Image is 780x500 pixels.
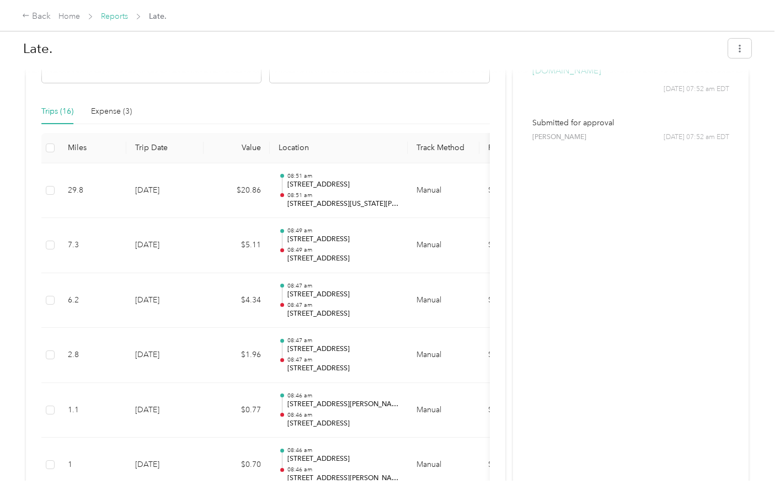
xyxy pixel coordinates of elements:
[126,383,204,438] td: [DATE]
[664,132,729,142] span: [DATE] 07:52 am EDT
[204,218,270,273] td: $5.11
[287,446,399,454] p: 08:46 am
[270,133,408,163] th: Location
[58,12,80,21] a: Home
[204,438,270,493] td: $0.70
[287,337,399,344] p: 08:47 am
[287,411,399,419] p: 08:46 am
[408,438,479,493] td: Manual
[479,273,562,328] td: SS Beverages
[408,273,479,328] td: Manual
[408,328,479,383] td: Manual
[287,199,399,209] p: [STREET_ADDRESS][US_STATE][PERSON_NAME]
[287,301,399,309] p: 08:47 am
[408,163,479,219] td: Manual
[204,328,270,383] td: $1.96
[91,105,132,118] div: Expense (3)
[287,419,399,429] p: [STREET_ADDRESS]
[287,454,399,464] p: [STREET_ADDRESS]
[126,163,204,219] td: [DATE]
[59,438,126,493] td: 1
[287,356,399,364] p: 08:47 am
[664,84,729,94] span: [DATE] 07:52 am EDT
[41,105,73,118] div: Trips (16)
[59,133,126,163] th: Miles
[408,383,479,438] td: Manual
[204,163,270,219] td: $20.86
[22,10,51,23] div: Back
[126,438,204,493] td: [DATE]
[149,10,167,22] span: Late.
[204,273,270,328] td: $4.34
[59,328,126,383] td: 2.8
[287,392,399,400] p: 08:46 am
[126,328,204,383] td: [DATE]
[479,163,562,219] td: SS Beverages
[287,290,399,300] p: [STREET_ADDRESS]
[126,218,204,273] td: [DATE]
[101,12,128,21] a: Reports
[204,133,270,163] th: Value
[287,172,399,180] p: 08:51 am
[408,133,479,163] th: Track Method
[287,309,399,319] p: [STREET_ADDRESS]
[287,364,399,374] p: [STREET_ADDRESS]
[479,218,562,273] td: SS Beverages
[59,163,126,219] td: 29.8
[23,35,720,62] h1: Late.
[479,438,562,493] td: SS Beverages
[204,383,270,438] td: $0.77
[59,273,126,328] td: 6.2
[287,282,399,290] p: 08:47 am
[287,344,399,354] p: [STREET_ADDRESS]
[479,133,562,163] th: Purpose
[718,438,780,500] iframe: Everlance-gr Chat Button Frame
[59,383,126,438] td: 1.1
[287,474,399,483] p: [STREET_ADDRESS][PERSON_NAME]
[126,133,204,163] th: Trip Date
[287,400,399,409] p: [STREET_ADDRESS][PERSON_NAME]
[126,273,204,328] td: [DATE]
[59,218,126,273] td: 7.3
[287,466,399,474] p: 08:46 am
[532,132,586,142] span: [PERSON_NAME]
[479,328,562,383] td: SS Beverages
[287,254,399,264] p: [STREET_ADDRESS]
[287,235,399,244] p: [STREET_ADDRESS]
[287,246,399,254] p: 08:49 am
[479,383,562,438] td: SS Beverages
[287,192,399,199] p: 08:51 am
[287,180,399,190] p: [STREET_ADDRESS]
[532,117,729,129] p: Submitted for approval
[287,227,399,235] p: 08:49 am
[408,218,479,273] td: Manual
